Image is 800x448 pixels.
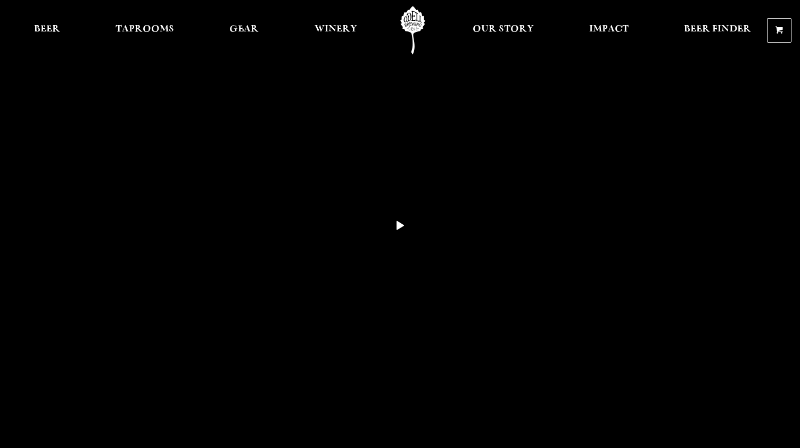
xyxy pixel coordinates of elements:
[393,6,433,54] a: Odell Home
[582,6,636,54] a: Impact
[116,25,174,34] span: Taprooms
[222,6,266,54] a: Gear
[109,6,181,54] a: Taprooms
[473,25,534,34] span: Our Story
[315,25,357,34] span: Winery
[27,6,67,54] a: Beer
[34,25,60,34] span: Beer
[589,25,629,34] span: Impact
[466,6,541,54] a: Our Story
[308,6,364,54] a: Winery
[684,25,751,34] span: Beer Finder
[677,6,758,54] a: Beer Finder
[229,25,259,34] span: Gear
